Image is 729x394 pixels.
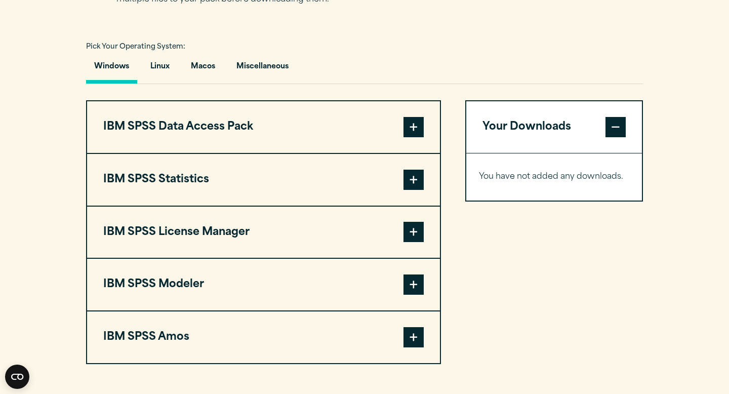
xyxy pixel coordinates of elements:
[466,153,642,201] div: Your Downloads
[228,55,297,84] button: Miscellaneous
[86,44,185,50] span: Pick Your Operating System:
[86,55,137,84] button: Windows
[479,170,629,184] p: You have not added any downloads.
[87,311,440,363] button: IBM SPSS Amos
[466,101,642,153] button: Your Downloads
[87,207,440,258] button: IBM SPSS License Manager
[142,55,178,84] button: Linux
[5,365,29,389] button: Open CMP widget
[87,154,440,206] button: IBM SPSS Statistics
[87,259,440,310] button: IBM SPSS Modeler
[183,55,223,84] button: Macos
[87,101,440,153] button: IBM SPSS Data Access Pack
